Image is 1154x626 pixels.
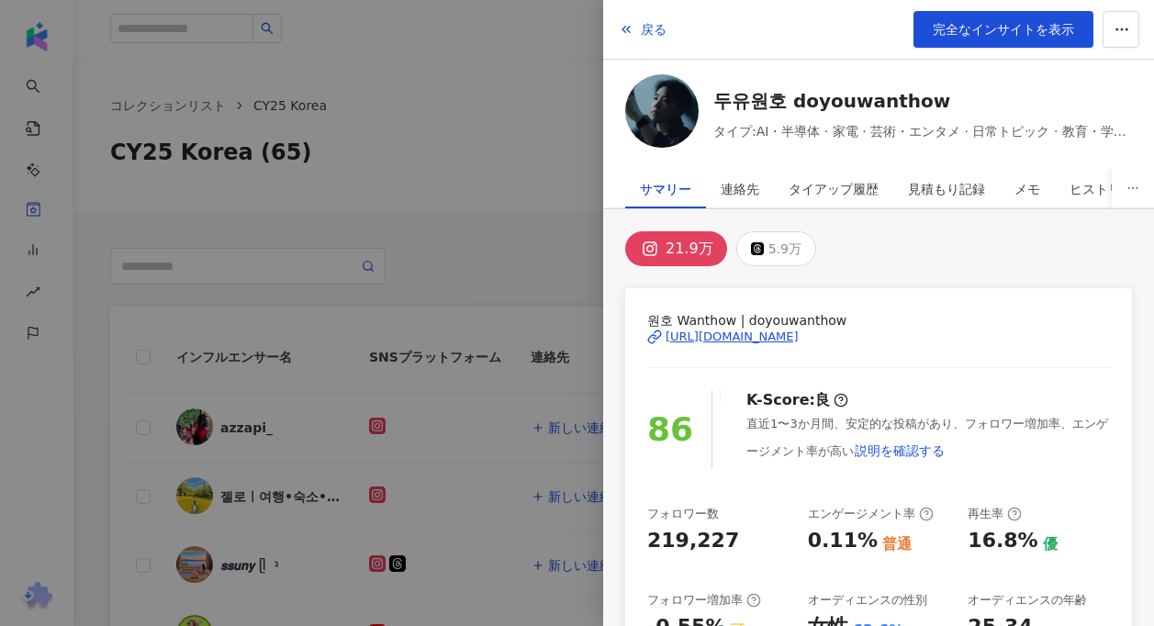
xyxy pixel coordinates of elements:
[647,404,693,456] div: 86
[854,432,946,469] button: 説明を確認する
[933,22,1074,37] span: 完全なインサイトを表示
[746,390,848,410] div: K-Score :
[713,121,1132,141] span: タイプ:AI・半導体 · 家電 · 芸術・エンタメ · 日常トピック · 教育・学習 · ファミリー · 旅行
[808,506,934,522] div: エンゲージメント率
[736,231,816,266] button: 5.9万
[647,592,761,609] div: フォロワー増加率
[647,506,719,522] div: フォロワー数
[808,527,878,555] div: 0.11%
[968,527,1037,555] div: 16.8%
[647,329,1110,345] a: [URL][DOMAIN_NAME]
[721,171,759,207] div: 連絡先
[625,74,699,148] img: KOL Avatar
[908,171,985,207] div: 見積もり記録
[647,527,739,555] div: 219,227
[625,74,699,154] a: KOL Avatar
[647,310,1110,330] span: 원호 Wanthow | doyouwanthow
[640,171,691,207] div: サマリー
[913,11,1093,48] a: 完全なインサイトを表示
[855,443,945,458] span: 説明を確認する
[1014,171,1040,207] div: メモ
[618,11,667,48] button: 戻る
[746,416,1110,469] div: 直近1〜3か月間、安定的な投稿があり、フォロワー増加率、エンゲージメント率が高い
[808,592,927,609] div: オーディエンスの性別
[815,390,830,410] div: 良
[1126,182,1139,195] span: ellipsis
[713,88,1132,114] a: 두유원호 doyouwanthow
[968,506,1022,522] div: 再生率
[789,171,879,207] div: タイアップ履歴
[1043,534,1058,554] div: 優
[882,534,912,554] div: 普通
[641,22,667,37] span: 戻る
[768,236,801,262] div: 5.9万
[625,231,727,266] button: 21.9万
[666,236,713,262] div: 21.9万
[1112,169,1154,208] button: ellipsis
[968,592,1087,609] div: オーディエンスの年齢
[666,329,799,345] div: [URL][DOMAIN_NAME]
[1070,171,1134,207] div: ヒストリー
